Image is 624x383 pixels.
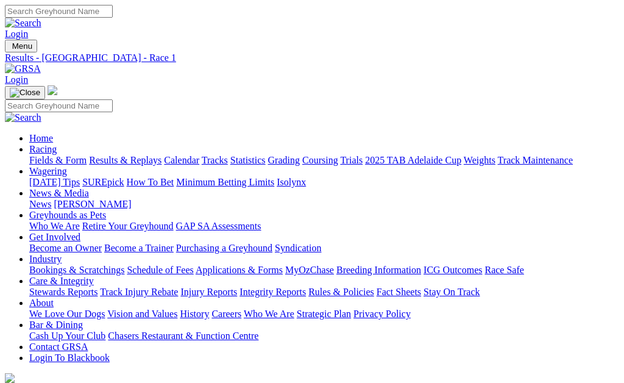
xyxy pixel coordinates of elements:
[29,287,619,298] div: Care & Integrity
[424,287,480,297] a: Stay On Track
[424,265,482,275] a: ICG Outcomes
[29,320,83,330] a: Bar & Dining
[127,265,193,275] a: Schedule of Fees
[29,243,619,254] div: Get Involved
[5,52,619,63] a: Results - [GEOGRAPHIC_DATA] - Race 1
[29,287,97,297] a: Stewards Reports
[464,155,495,165] a: Weights
[29,221,80,231] a: Who We Are
[29,166,67,176] a: Wagering
[29,199,619,210] div: News & Media
[5,99,113,112] input: Search
[180,309,209,319] a: History
[82,177,124,187] a: SUREpick
[5,86,45,99] button: Toggle navigation
[5,40,37,52] button: Toggle navigation
[29,331,105,341] a: Cash Up Your Club
[5,5,113,18] input: Search
[29,199,51,209] a: News
[12,41,32,51] span: Menu
[29,177,80,187] a: [DATE] Tips
[5,29,28,39] a: Login
[340,155,363,165] a: Trials
[336,265,421,275] a: Breeding Information
[29,221,619,232] div: Greyhounds as Pets
[176,221,261,231] a: GAP SA Assessments
[29,243,102,253] a: Become an Owner
[29,265,124,275] a: Bookings & Scratchings
[498,155,573,165] a: Track Maintenance
[202,155,228,165] a: Tracks
[54,199,131,209] a: [PERSON_NAME]
[176,243,272,253] a: Purchasing a Greyhound
[176,177,274,187] a: Minimum Betting Limits
[297,309,351,319] a: Strategic Plan
[29,210,106,220] a: Greyhounds as Pets
[377,287,421,297] a: Fact Sheets
[268,155,300,165] a: Grading
[484,265,523,275] a: Race Safe
[89,155,161,165] a: Results & Replays
[285,265,334,275] a: MyOzChase
[29,133,53,143] a: Home
[29,232,80,242] a: Get Involved
[29,309,619,320] div: About
[29,188,89,198] a: News & Media
[244,309,294,319] a: Who We Are
[29,353,110,363] a: Login To Blackbook
[5,112,41,123] img: Search
[29,265,619,276] div: Industry
[353,309,411,319] a: Privacy Policy
[29,177,619,188] div: Wagering
[5,63,41,74] img: GRSA
[82,221,174,231] a: Retire Your Greyhound
[29,276,94,286] a: Care & Integrity
[277,177,306,187] a: Isolynx
[29,155,619,166] div: Racing
[29,144,57,154] a: Racing
[230,155,266,165] a: Statistics
[29,155,87,165] a: Fields & Form
[100,287,178,297] a: Track Injury Rebate
[48,85,57,95] img: logo-grsa-white.png
[196,265,283,275] a: Applications & Forms
[104,243,174,253] a: Become a Trainer
[308,287,374,297] a: Rules & Policies
[29,331,619,342] div: Bar & Dining
[29,254,62,264] a: Industry
[211,309,241,319] a: Careers
[164,155,199,165] a: Calendar
[365,155,461,165] a: 2025 TAB Adelaide Cup
[5,373,15,383] img: logo-grsa-white.png
[29,298,54,308] a: About
[127,177,174,187] a: How To Bet
[10,88,40,98] img: Close
[239,287,306,297] a: Integrity Reports
[108,331,258,341] a: Chasers Restaurant & Function Centre
[302,155,338,165] a: Coursing
[29,342,88,352] a: Contact GRSA
[107,309,177,319] a: Vision and Values
[5,18,41,29] img: Search
[275,243,321,253] a: Syndication
[5,74,28,85] a: Login
[29,309,105,319] a: We Love Our Dogs
[180,287,237,297] a: Injury Reports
